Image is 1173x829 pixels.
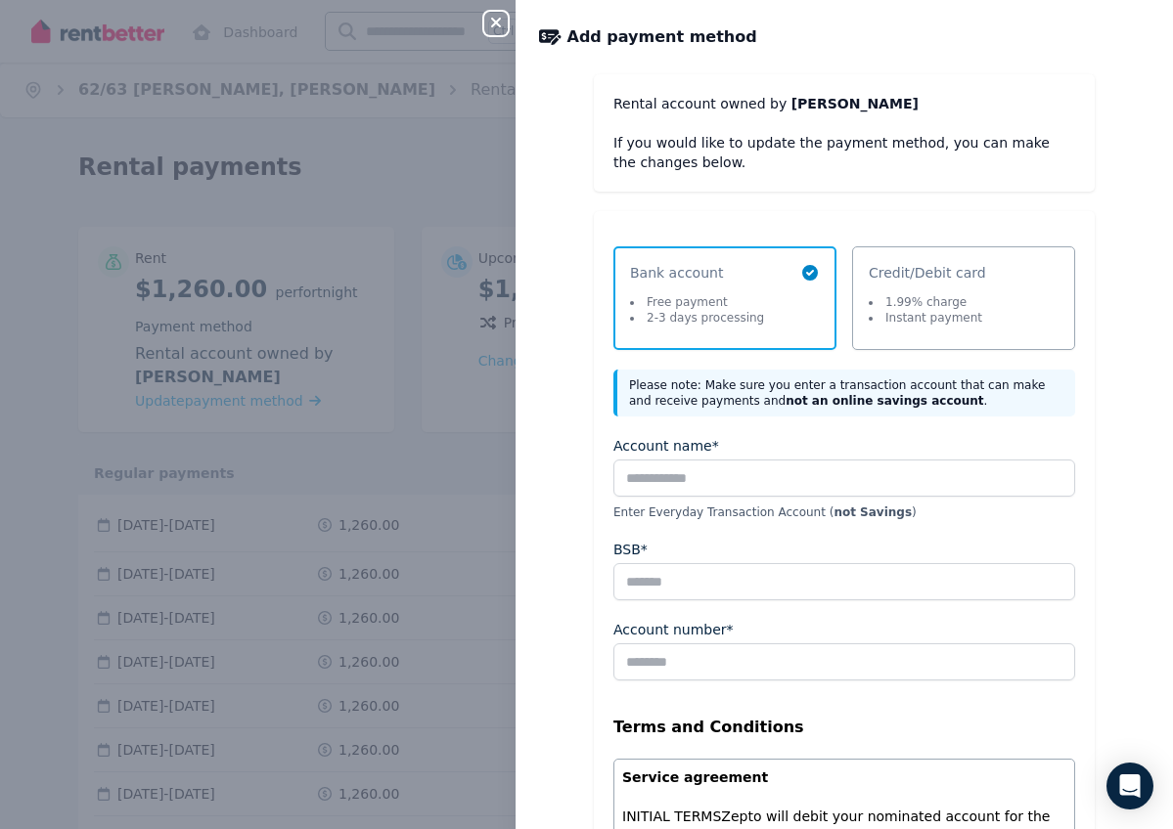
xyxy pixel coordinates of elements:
[630,294,764,310] li: Free payment
[613,370,1075,416] div: Please note: Make sure you enter a transaction account that can make and receive payments and .
[869,310,982,326] li: Instant payment
[1106,763,1153,809] div: Open Intercom Messenger
[613,716,1075,739] legend: Terms and Conditions
[622,767,1066,787] p: Service agreement
[613,133,1075,172] p: If you would like to update the payment method, you can make the changes below.
[869,294,982,310] li: 1.99% charge
[613,504,1075,520] p: Enter Everyday Transaction Account ( )
[791,96,919,111] b: [PERSON_NAME]
[869,263,986,283] span: Credit/Debit card
[613,94,1075,113] p: Rental account owned by
[613,620,734,639] label: Account number*
[567,25,757,49] span: Add payment method
[613,436,719,456] label: Account name*
[786,394,983,408] b: not an online savings account
[622,808,721,824] span: INITIAL TERMS
[630,263,764,283] span: Bank account
[630,310,764,326] li: 2-3 days processing
[834,505,912,519] b: not Savings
